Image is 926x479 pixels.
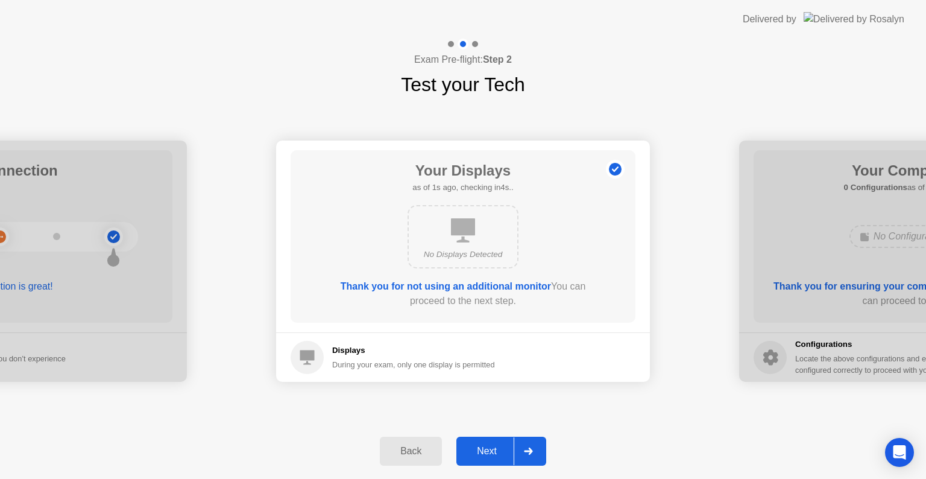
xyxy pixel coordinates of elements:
h5: as of 1s ago, checking in4s.. [412,182,513,194]
b: Step 2 [483,54,512,65]
h4: Exam Pre-flight: [414,52,512,67]
div: No Displays Detected [418,249,508,261]
h5: Displays [332,344,495,357]
div: Back [383,446,438,457]
button: Back [380,437,442,466]
button: Next [456,437,546,466]
div: Open Intercom Messenger [885,438,914,467]
img: Delivered by Rosalyn [804,12,904,26]
div: Delivered by [743,12,796,27]
h1: Test your Tech [401,70,525,99]
div: You can proceed to the next step. [325,279,601,308]
b: Thank you for not using an additional monitor [341,281,551,291]
h1: Your Displays [412,160,513,182]
div: Next [460,446,514,457]
div: During your exam, only one display is permitted [332,359,495,370]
